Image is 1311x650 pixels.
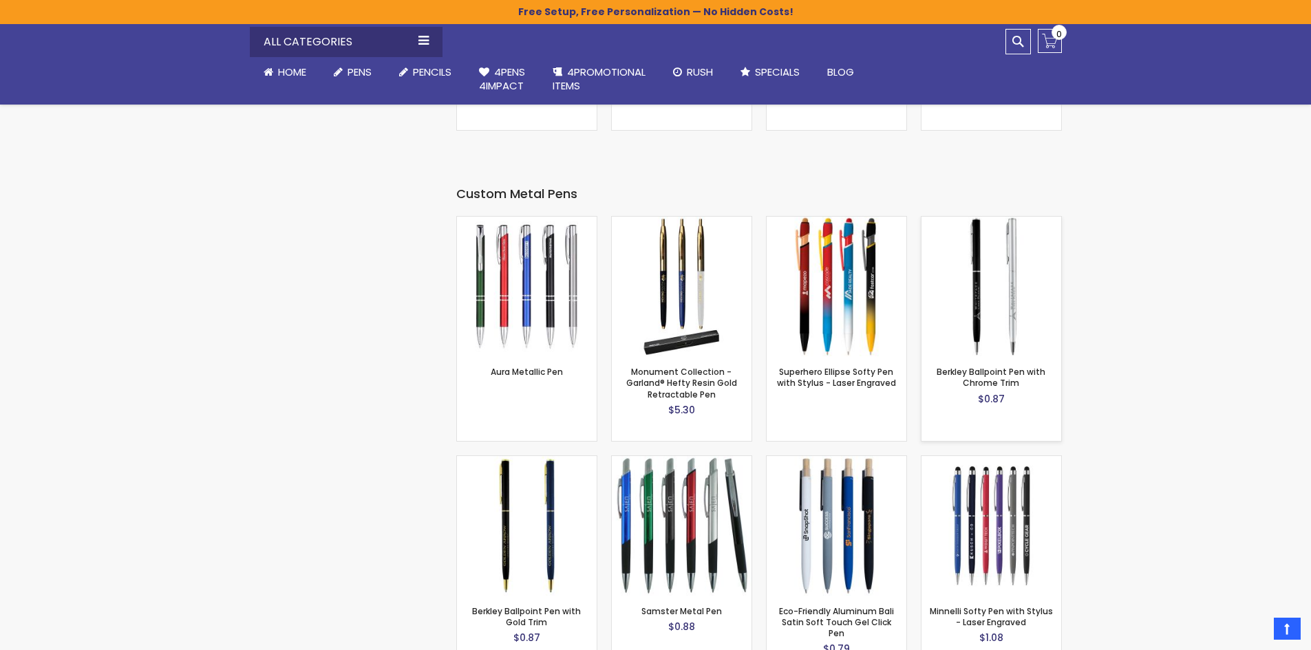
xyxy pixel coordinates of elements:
[612,456,752,596] img: Samster Metal Pen
[978,392,1005,406] span: $0.87
[827,65,854,79] span: Blog
[385,57,465,87] a: Pencils
[472,605,581,628] a: Berkley Ballpoint Pen with Gold Trim
[612,216,752,228] a: Monument Collection - Garland® Hefty Resin Gold Retractable Pen
[457,216,597,228] a: Aura Metallic Pen
[413,65,451,79] span: Pencils
[937,366,1045,389] a: Berkley Ballpoint Pen with Chrome Trim
[687,65,713,79] span: Rush
[813,57,868,87] a: Blog
[553,65,646,93] span: 4PROMOTIONAL ITEMS
[921,217,1061,356] img: Berkley Ballpoint Pen with Chrome Trim
[767,456,906,596] img: Eco-Friendly Aluminum Bali Satin Soft Touch Gel Click Pen
[539,57,659,102] a: 4PROMOTIONALITEMS
[930,605,1053,628] a: Minnelli Softy Pen with Stylus - Laser Engraved
[641,605,722,617] a: Samster Metal Pen
[457,217,597,356] img: Aura Metallic Pen
[779,605,894,639] a: Eco-Friendly Aluminum Bali Satin Soft Touch Gel Click Pen
[777,366,896,389] a: Superhero Ellipse Softy Pen with Stylus - Laser Engraved
[767,217,906,356] img: Superhero Ellipse Softy Pen with Stylus - Laser Engraved
[457,456,597,596] img: Berkley Ballpoint Pen with Gold Trim
[668,620,695,633] span: $0.88
[921,455,1061,467] a: Minnelli Softy Pen with Stylus - Laser Engraved
[979,631,1003,644] span: $1.08
[250,27,443,57] div: All Categories
[767,216,906,228] a: Superhero Ellipse Softy Pen with Stylus - Laser Engraved
[320,57,385,87] a: Pens
[479,65,525,93] span: 4Pens 4impact
[278,65,306,79] span: Home
[348,65,372,79] span: Pens
[456,185,577,202] span: Custom Metal Pens
[659,57,727,87] a: Rush
[767,455,906,467] a: Eco-Friendly Aluminum Bali Satin Soft Touch Gel Click Pen
[921,216,1061,228] a: Berkley Ballpoint Pen with Chrome Trim
[1038,29,1062,53] a: 0
[491,366,563,378] a: Aura Metallic Pen
[250,57,320,87] a: Home
[465,57,539,102] a: 4Pens4impact
[727,57,813,87] a: Specials
[626,366,737,400] a: Monument Collection - Garland® Hefty Resin Gold Retractable Pen
[513,631,540,644] span: $0.87
[921,456,1061,596] img: Minnelli Softy Pen with Stylus - Laser Engraved
[668,403,695,417] span: $5.30
[612,455,752,467] a: Samster Metal Pen
[612,217,752,356] img: Monument Collection - Garland® Hefty Resin Gold Retractable Pen
[1056,28,1062,41] span: 0
[457,455,597,467] a: Berkley Ballpoint Pen with Gold Trim
[755,65,800,79] span: Specials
